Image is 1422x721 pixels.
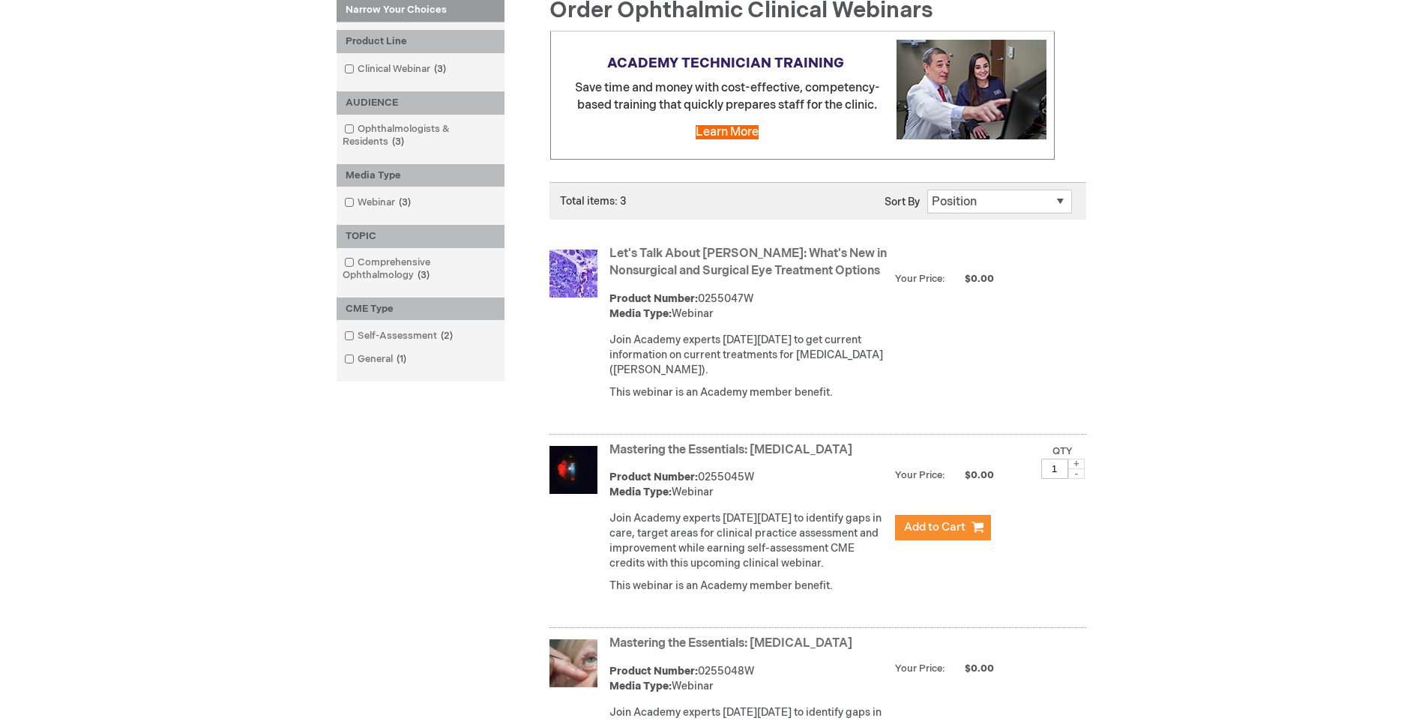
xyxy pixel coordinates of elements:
img: Let's Talk About TED: What's New in Nonsurgical and Surgical Eye Treatment Options [549,250,597,298]
div: 0255047W Webinar [609,292,888,322]
span: $0.00 [948,273,996,285]
p: Join Academy experts [DATE][DATE] to get current information on current treatments for [MEDICAL_D... [609,333,888,378]
div: 0255048W Webinar [609,664,888,694]
span: 2 [437,330,457,342]
a: Learn More [696,125,759,139]
div: 0255045W Webinar [609,470,888,500]
span: $0.00 [948,663,996,675]
a: Mastering the Essentials: [MEDICAL_DATA] [609,636,852,651]
div: TOPIC [337,225,504,248]
a: General1 [340,352,412,366]
p: This webinar is an Academy member benefit. [609,579,888,594]
label: Sort By [885,196,920,208]
a: Webinar3 [340,196,417,210]
span: 3 [430,63,450,75]
button: Add to Cart [895,515,991,540]
p: This webinar is an Academy member benefit. [609,385,888,400]
span: $0.00 [948,469,996,481]
div: Media Type [337,164,504,187]
strong: Media Type: [609,680,672,693]
strong: Your Price: [895,273,945,285]
div: AUDIENCE [337,91,504,115]
span: Total items: 3 [560,195,627,208]
img: Mastering the Essentials: Uveitis [549,446,597,494]
span: 3 [414,269,433,281]
strong: Your Price: [895,469,945,481]
span: 1 [393,353,410,365]
label: Qty [1052,445,1073,457]
a: Comprehensive Ophthalmology3 [340,256,501,283]
img: Mastering the Essentials: Oculoplastics [549,639,597,687]
span: 3 [388,136,408,148]
a: Self-Assessment2 [340,329,459,343]
strong: Media Type: [609,307,672,320]
strong: Product Number: [609,665,698,678]
img: Explore cost-effective Academy technician training programs [897,40,1046,139]
span: 3 [395,196,415,208]
span: Add to Cart [904,520,965,534]
strong: Product Number: [609,471,698,483]
strong: ACADEMY TECHNICIAN TRAINING [607,55,844,71]
a: Let's Talk About [PERSON_NAME]: What's New in Nonsurgical and Surgical Eye Treatment Options [609,247,887,278]
p: Join Academy experts [DATE][DATE] to identify gaps in care, target areas for clinical practice as... [609,511,888,571]
a: Ophthalmologists & Residents3 [340,122,501,149]
div: CME Type [337,298,504,321]
p: Save time and money with cost-effective, competency-based training that quickly prepares staff fo... [558,80,1046,115]
a: Mastering the Essentials: [MEDICAL_DATA] [609,443,852,457]
strong: Product Number: [609,292,698,305]
div: Product Line [337,30,504,53]
strong: Media Type: [609,486,672,498]
a: Clinical Webinar3 [340,62,452,76]
input: Qty [1041,459,1068,479]
strong: Your Price: [895,663,945,675]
